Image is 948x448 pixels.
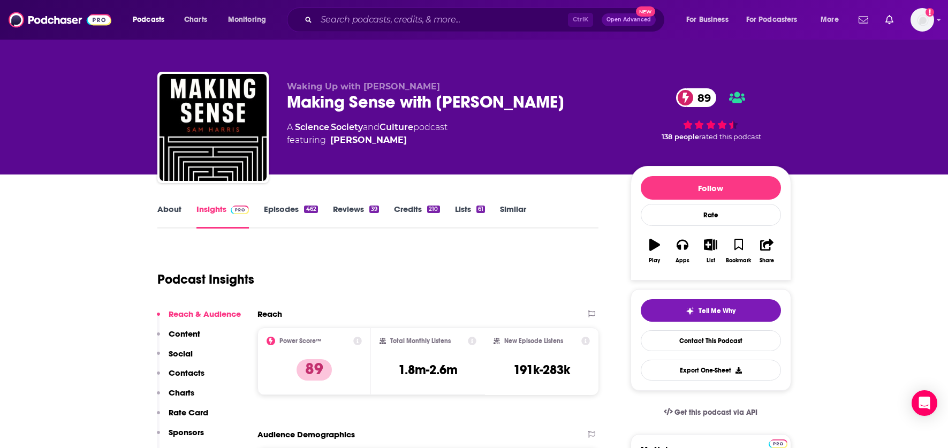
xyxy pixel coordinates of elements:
button: Apps [669,232,696,270]
div: Bookmark [726,257,751,264]
a: Credits210 [394,204,439,229]
span: rated this podcast [699,133,761,141]
a: About [157,204,181,229]
a: Reviews39 [333,204,379,229]
span: featuring [287,134,448,147]
span: Get this podcast via API [674,408,757,417]
div: Share [760,257,774,264]
div: 61 [476,206,485,213]
div: Search podcasts, credits, & more... [297,7,675,32]
span: , [329,122,331,132]
button: Charts [157,388,194,407]
button: open menu [221,11,280,28]
h2: New Episode Listens [504,337,563,345]
h2: Audience Demographics [257,429,355,439]
a: Society [331,122,363,132]
button: Open AdvancedNew [602,13,656,26]
span: Monitoring [228,12,266,27]
div: 210 [427,206,439,213]
a: Similar [500,204,526,229]
span: New [636,6,655,17]
h1: Podcast Insights [157,271,254,287]
a: Lists61 [455,204,485,229]
button: Contacts [157,368,204,388]
a: Pro website [769,438,787,448]
button: open menu [739,11,813,28]
span: Ctrl K [568,13,593,27]
span: 89 [687,88,716,107]
button: Play [641,232,669,270]
span: 138 people [662,133,699,141]
button: Social [157,348,193,368]
div: 89 138 peoplerated this podcast [631,81,791,148]
img: Podchaser - Follow, Share and Rate Podcasts [9,10,111,30]
span: Open Advanced [606,17,651,22]
div: 39 [369,206,379,213]
button: Follow [641,176,781,200]
span: and [363,122,380,132]
p: 89 [297,359,332,381]
button: open menu [125,11,178,28]
a: Culture [380,122,413,132]
input: Search podcasts, credits, & more... [316,11,568,28]
span: For Podcasters [746,12,798,27]
button: Rate Card [157,407,208,427]
p: Sponsors [169,427,204,437]
h2: Total Monthly Listens [390,337,451,345]
button: Bookmark [725,232,753,270]
button: Sponsors [157,427,204,447]
img: Podchaser Pro [769,439,787,448]
div: Rate [641,204,781,226]
div: 462 [304,206,317,213]
a: Charts [177,11,214,28]
div: List [707,257,715,264]
button: Reach & Audience [157,309,241,329]
img: Making Sense with Sam Harris [160,74,267,181]
h2: Power Score™ [279,337,321,345]
button: tell me why sparkleTell Me Why [641,299,781,322]
div: Open Intercom Messenger [912,390,937,416]
button: Content [157,329,200,348]
a: Science [295,122,329,132]
button: Show profile menu [911,8,934,32]
span: Charts [184,12,207,27]
div: A podcast [287,121,448,147]
p: Social [169,348,193,359]
button: open menu [813,11,852,28]
div: Apps [676,257,689,264]
p: Content [169,329,200,339]
span: Waking Up with [PERSON_NAME] [287,81,440,92]
span: For Business [686,12,729,27]
a: Show notifications dropdown [854,11,873,29]
a: 89 [676,88,716,107]
p: Rate Card [169,407,208,417]
p: Contacts [169,368,204,378]
svg: Add a profile image [926,8,934,17]
button: Export One-Sheet [641,360,781,381]
a: Get this podcast via API [655,399,767,426]
img: Podchaser Pro [231,206,249,214]
button: Share [753,232,780,270]
a: Sam Harris [330,134,407,147]
h2: Reach [257,309,282,319]
img: tell me why sparkle [686,307,694,315]
h3: 191k-283k [513,362,570,378]
a: Episodes462 [264,204,317,229]
h3: 1.8m-2.6m [398,362,458,378]
a: InsightsPodchaser Pro [196,204,249,229]
a: Show notifications dropdown [881,11,898,29]
span: More [821,12,839,27]
span: Logged in as WE_Broadcast [911,8,934,32]
p: Charts [169,388,194,398]
a: Contact This Podcast [641,330,781,351]
span: Tell Me Why [699,307,735,315]
img: User Profile [911,8,934,32]
button: open menu [679,11,742,28]
div: Play [649,257,660,264]
p: Reach & Audience [169,309,241,319]
button: List [696,232,724,270]
span: Podcasts [133,12,164,27]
